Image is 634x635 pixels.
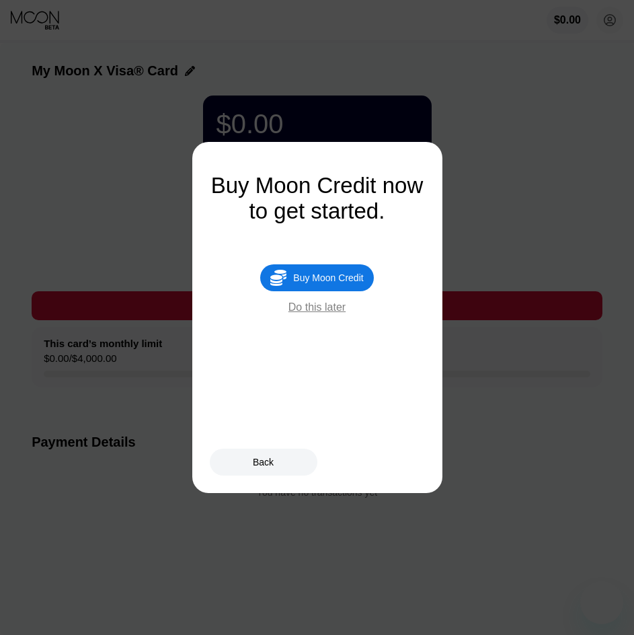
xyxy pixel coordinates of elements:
[293,272,363,283] div: Buy Moon Credit
[253,457,274,468] div: Back
[210,173,425,224] div: Buy Moon Credit now to get started.
[270,269,286,287] div: 
[260,264,373,291] div: Buy Moon Credit
[288,301,346,313] div: Do this later
[580,581,623,624] iframe: Button to launch messaging window
[210,449,317,476] div: Back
